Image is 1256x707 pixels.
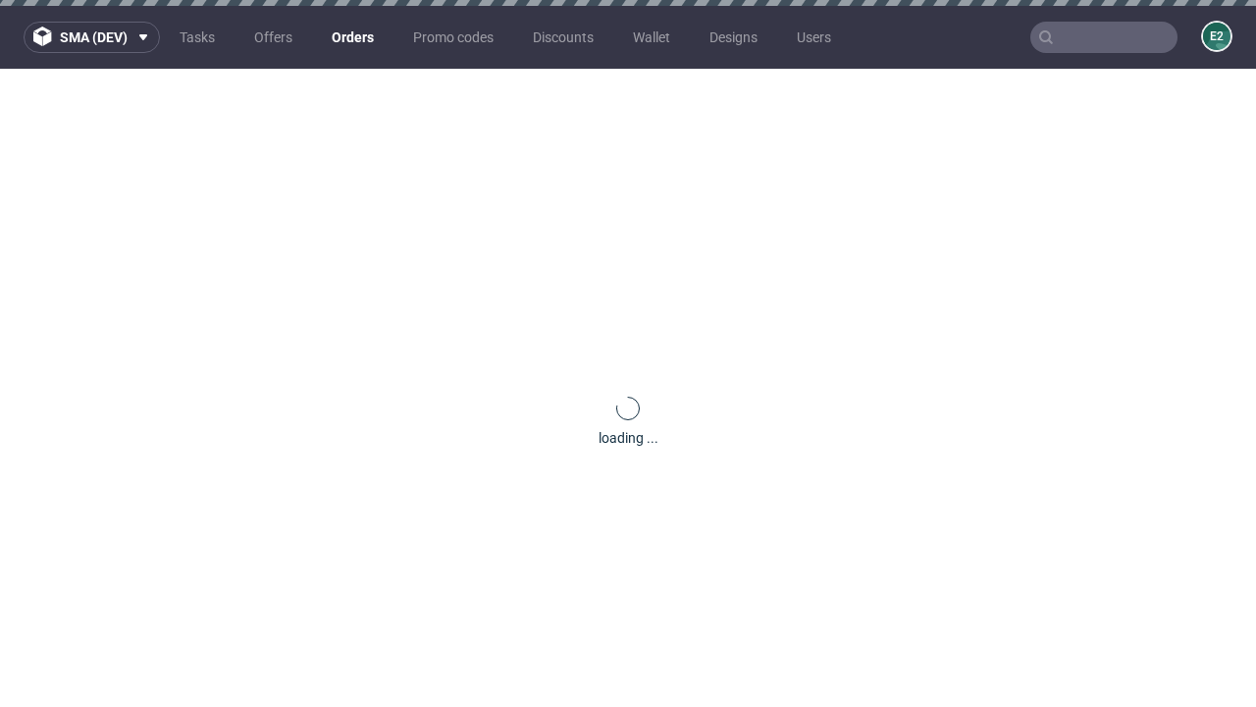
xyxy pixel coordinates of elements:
a: Users [785,22,843,53]
a: Designs [698,22,769,53]
a: Tasks [168,22,227,53]
button: sma (dev) [24,22,160,53]
a: Discounts [521,22,605,53]
a: Offers [242,22,304,53]
a: Wallet [621,22,682,53]
figcaption: e2 [1203,23,1230,50]
a: Orders [320,22,386,53]
a: Promo codes [401,22,505,53]
div: loading ... [599,428,658,448]
span: sma (dev) [60,30,128,44]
